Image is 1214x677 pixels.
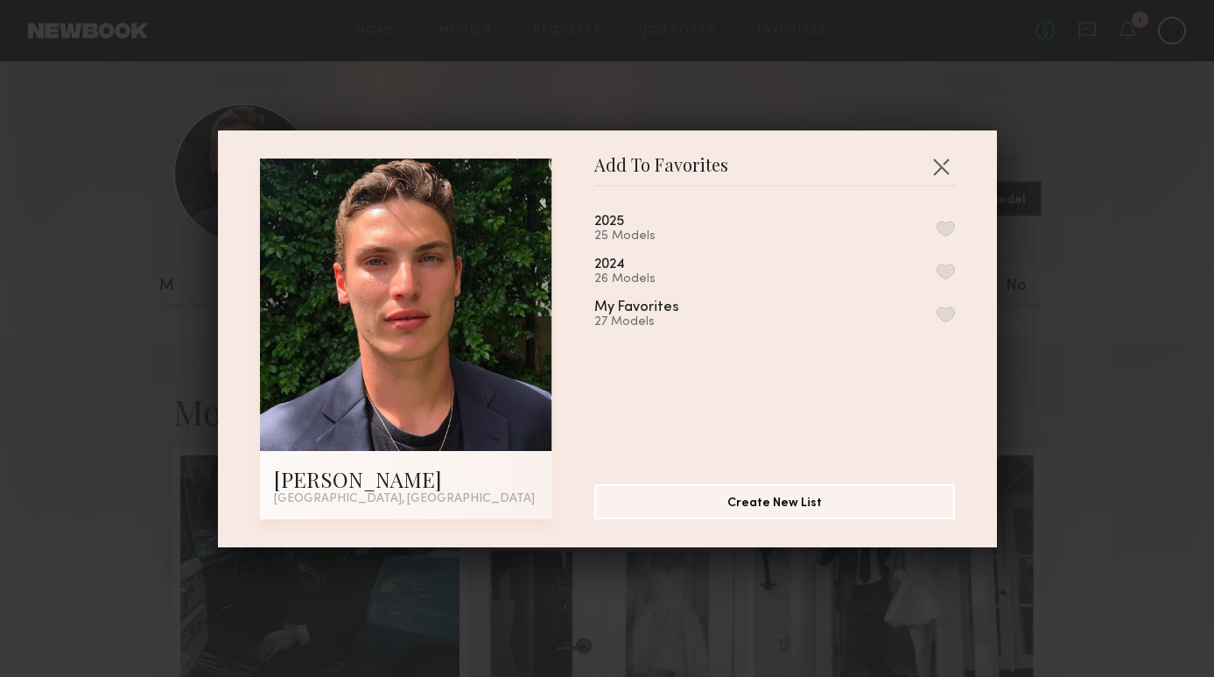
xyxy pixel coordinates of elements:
div: 27 Models [594,315,721,329]
div: 2024 [594,257,625,272]
div: 25 Models [594,229,666,243]
div: 2025 [594,215,624,229]
div: [GEOGRAPHIC_DATA], [GEOGRAPHIC_DATA] [274,493,538,505]
button: Create New List [594,484,955,519]
div: My Favorites [594,300,679,315]
div: [PERSON_NAME] [274,465,538,493]
span: Add To Favorites [594,159,728,185]
div: 26 Models [594,272,667,286]
button: Close [927,152,955,180]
